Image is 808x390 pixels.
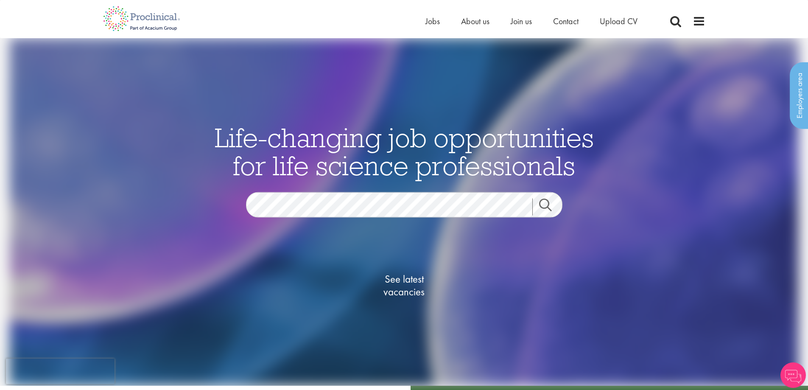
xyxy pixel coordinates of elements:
a: About us [461,16,489,27]
a: Join us [511,16,532,27]
iframe: reCAPTCHA [6,359,115,384]
img: Chatbot [780,362,806,388]
img: candidate home [9,38,799,386]
a: See latestvacancies [362,239,447,332]
a: Jobs [425,16,440,27]
a: Upload CV [600,16,637,27]
a: Contact [553,16,579,27]
span: Life-changing job opportunities for life science professionals [215,121,594,182]
span: See latest vacancies [362,273,447,298]
a: Job search submit button [532,199,569,216]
